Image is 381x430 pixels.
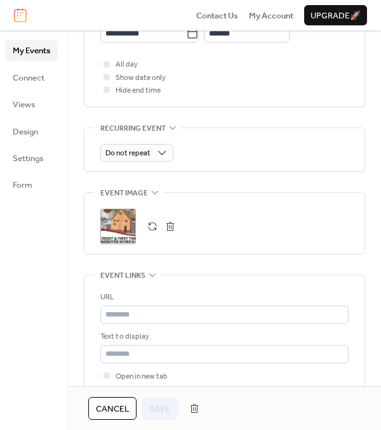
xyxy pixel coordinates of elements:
[105,146,150,160] span: Do not repeat
[100,122,166,134] span: Recurring event
[14,8,27,22] img: logo
[100,209,136,244] div: ;
[100,187,148,200] span: Event image
[100,270,145,282] span: Event links
[13,72,44,84] span: Connect
[5,174,58,195] a: Form
[5,121,58,141] a: Design
[13,152,43,165] span: Settings
[116,84,161,97] span: Hide end time
[100,330,346,343] div: Text to display
[5,40,58,60] a: My Events
[13,179,32,192] span: Form
[13,98,35,111] span: Views
[116,72,166,84] span: Show date only
[96,403,129,415] span: Cancel
[5,94,58,114] a: Views
[116,370,168,383] span: Open in new tab
[13,44,50,57] span: My Events
[249,10,293,22] span: My Account
[311,10,361,22] span: Upgrade 🚀
[304,5,367,25] button: Upgrade🚀
[13,126,38,138] span: Design
[5,67,58,88] a: Connect
[249,9,293,22] a: My Account
[100,291,346,304] div: URL
[5,148,58,168] a: Settings
[88,397,137,420] button: Cancel
[196,9,238,22] a: Contact Us
[196,10,238,22] span: Contact Us
[116,58,138,71] span: All day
